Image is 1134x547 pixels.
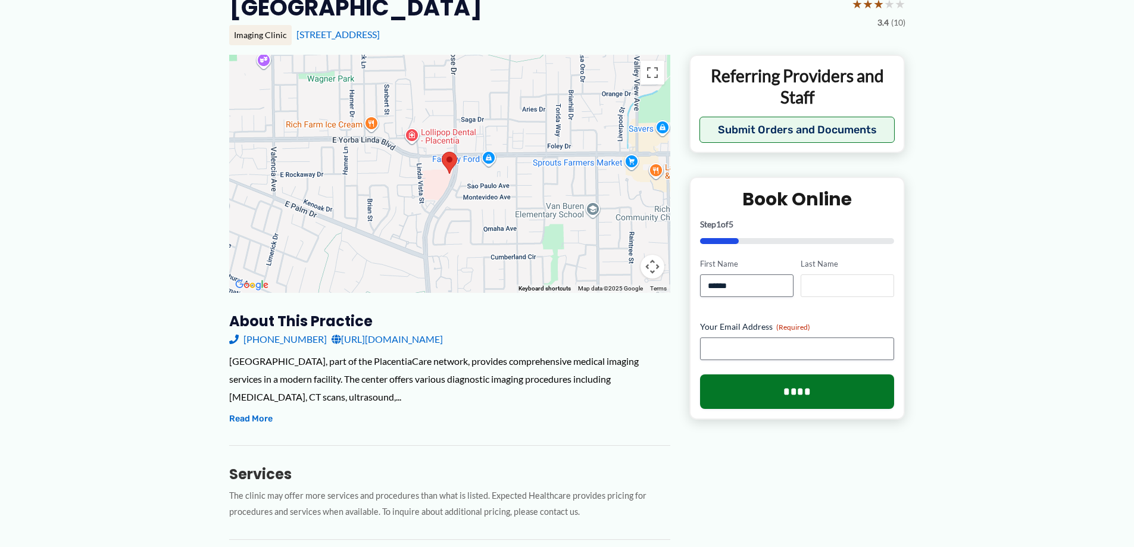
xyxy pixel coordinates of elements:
[229,465,670,483] h3: Services
[518,285,571,293] button: Keyboard shortcuts
[296,29,380,40] a: [STREET_ADDRESS]
[801,258,894,270] label: Last Name
[232,277,271,293] a: Open this area in Google Maps (opens a new window)
[229,330,327,348] a: [PHONE_NUMBER]
[641,255,664,279] button: Map camera controls
[332,330,443,348] a: [URL][DOMAIN_NAME]
[699,65,895,108] p: Referring Providers and Staff
[877,15,889,30] span: 3.4
[229,312,670,330] h3: About this practice
[229,25,292,45] div: Imaging Clinic
[700,187,895,211] h2: Book Online
[716,219,721,229] span: 1
[776,323,810,332] span: (Required)
[578,285,643,292] span: Map data ©2025 Google
[700,220,895,229] p: Step of
[229,488,670,520] p: The clinic may offer more services and procedures than what is listed. Expected Healthcare provid...
[699,117,895,143] button: Submit Orders and Documents
[891,15,905,30] span: (10)
[700,258,794,270] label: First Name
[229,412,273,426] button: Read More
[729,219,733,229] span: 5
[650,285,667,292] a: Terms (opens in new tab)
[232,277,271,293] img: Google
[641,61,664,85] button: Toggle fullscreen view
[700,321,895,333] label: Your Email Address
[229,352,670,405] div: [GEOGRAPHIC_DATA], part of the PlacentiaCare network, provides comprehensive medical imaging serv...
